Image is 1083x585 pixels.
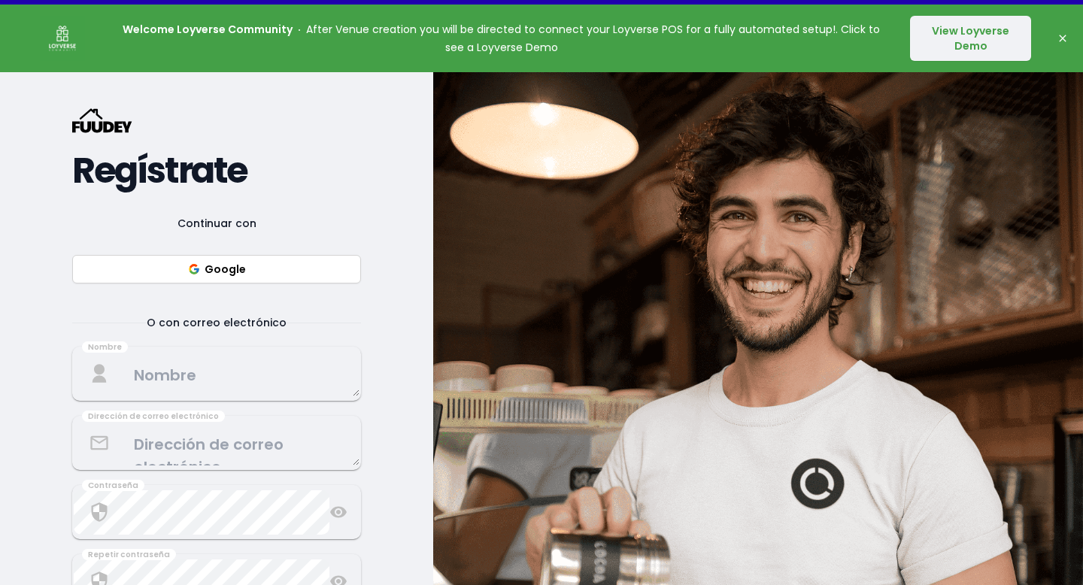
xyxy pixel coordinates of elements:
span: O con correo electrónico [129,314,305,332]
strong: Welcome Loyverse Community [123,22,293,37]
svg: {/* Added fill="currentColor" here */} {/* This rectangle defines the background. Its explicit fi... [72,108,132,133]
span: Continuar con [159,214,275,232]
div: Nombre [82,341,128,353]
div: Dirección de correo electrónico [82,411,225,423]
button: View Loyverse Demo [910,16,1031,61]
div: Contraseña [82,480,144,492]
div: Repetir contraseña [82,549,176,561]
h2: Regístrate [72,157,361,184]
p: After Venue creation you will be directed to connect your Loyverse POS for a fully automated setu... [114,20,888,56]
button: Google [72,255,361,283]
